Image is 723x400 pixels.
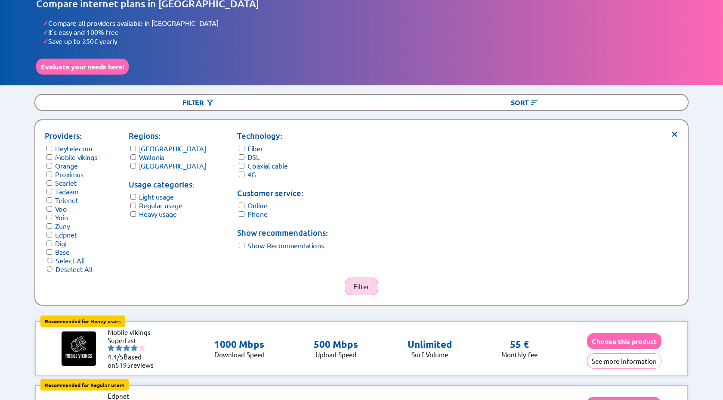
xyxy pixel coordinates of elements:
li: Compare all providers available in [GEOGRAPHIC_DATA] [43,19,687,28]
label: Wallonia [139,153,164,161]
label: Show Recommendations [247,241,324,250]
p: Monthly fee [501,350,538,359]
label: Deselect All [56,265,93,273]
img: starnr2 [115,344,122,351]
img: starnr5 [139,344,145,351]
p: Usage categories: [129,178,206,191]
label: Scarlet [55,178,77,187]
b: Recommended for Heavy users [45,318,121,325]
p: Upload Speed [314,350,358,359]
button: Choose this product [587,333,661,349]
button: See more information [587,353,661,369]
li: Edpnet [108,392,159,400]
span: × [671,130,678,136]
label: Edpnet [55,230,77,239]
label: Heytelecom [55,144,92,153]
a: See more information [587,357,661,365]
div: Sort [361,95,688,110]
p: Customer service: [237,187,328,199]
p: Providers: [45,130,97,142]
p: Show recommendations: [237,227,328,239]
p: 1000 Mbps [214,338,265,350]
p: Download Speed [214,350,265,359]
label: Phone [247,209,268,218]
img: starnr4 [131,344,138,351]
p: Unlimited [408,338,452,350]
label: Voo [55,204,67,213]
span: ✓ [43,19,48,28]
img: starnr1 [108,344,114,351]
label: Tadaam [55,187,78,196]
p: 55 € [510,338,529,350]
label: Regular usage [139,201,182,209]
span: 5195 [115,361,131,369]
label: Fiber [247,144,263,153]
span: 4.4/5 [108,353,124,361]
span: ✓ [43,28,48,37]
label: [GEOGRAPHIC_DATA] [139,144,206,153]
li: Save up to 250€ yearly [43,37,687,46]
img: Button open the filtering menu [206,98,214,107]
p: 500 Mbps [314,338,358,350]
label: Mobile vikings [55,153,97,161]
p: Technology: [237,130,328,142]
label: Light usage [139,192,174,201]
button: Filter [345,278,378,295]
label: Select All [56,256,85,265]
label: Telenet [55,196,78,204]
label: Online [247,201,267,209]
p: Surf Volume [408,350,452,359]
li: Mobile vikings [108,328,159,336]
label: Coaxial cable [247,161,288,170]
img: Logo of Mobile vikings [62,331,96,366]
label: DSL [247,153,260,161]
img: starnr3 [123,344,130,351]
label: Zuny [55,222,70,230]
label: Yoin [55,213,68,222]
label: Base [55,247,70,256]
label: Digi [55,239,66,247]
div: Filter [35,95,361,110]
img: Button open the sorting menu [530,98,539,107]
label: Proximus [55,170,83,178]
label: Orange [55,161,78,170]
label: [GEOGRAPHIC_DATA] [139,161,206,170]
button: Evaluate your needs here! [36,59,129,75]
p: Regions: [129,130,206,142]
label: Heavy usage [139,209,177,218]
span: ✓ [43,37,48,46]
label: 4G [247,170,256,178]
li: Based on reviews [108,353,159,369]
li: Superfast [108,336,159,344]
li: It's easy and 100% free [43,28,687,37]
a: Choose this product [587,337,661,345]
b: Recommended for Regular users [45,381,124,388]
